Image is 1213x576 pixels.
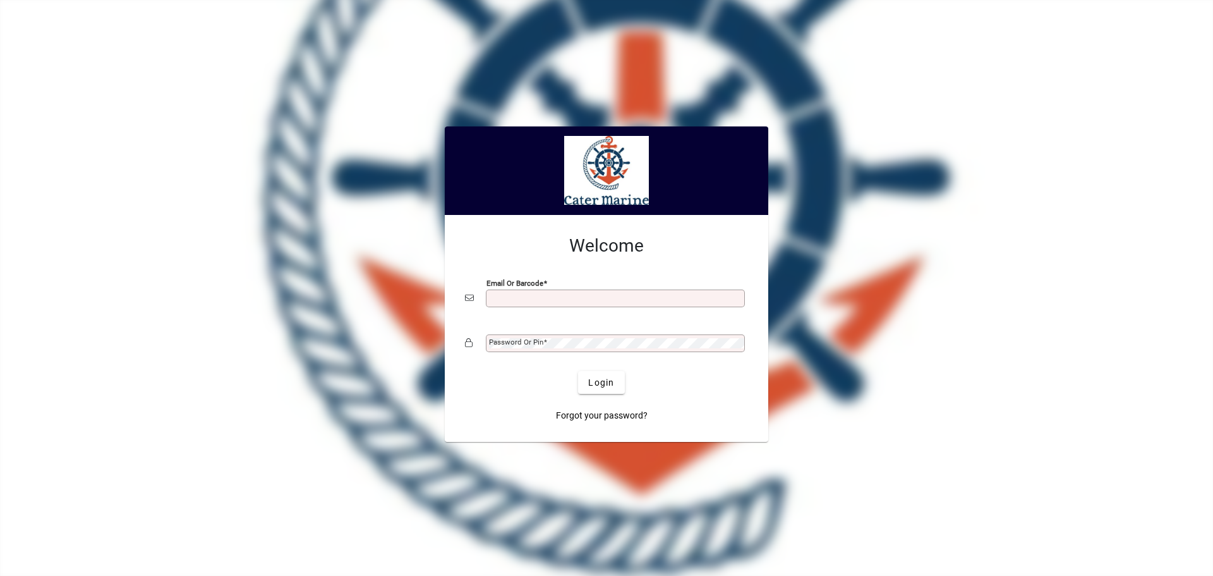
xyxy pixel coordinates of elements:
[551,404,653,427] a: Forgot your password?
[489,338,543,346] mat-label: Password or Pin
[588,376,614,389] span: Login
[486,279,543,288] mat-label: Email or Barcode
[556,409,648,422] span: Forgot your password?
[465,235,748,257] h2: Welcome
[578,371,624,394] button: Login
